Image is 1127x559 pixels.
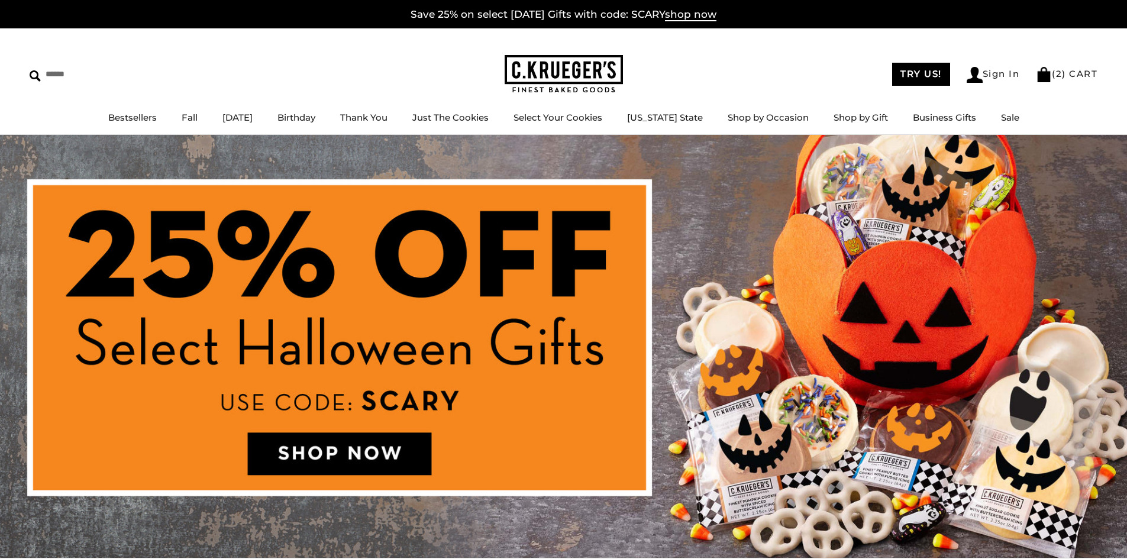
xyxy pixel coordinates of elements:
a: Shop by Occasion [728,112,809,123]
input: Search [30,65,170,83]
a: TRY US! [892,63,950,86]
a: Thank You [340,112,387,123]
img: C.KRUEGER'S [505,55,623,93]
a: Bestsellers [108,112,157,123]
img: Search [30,70,41,82]
a: Select Your Cookies [514,112,602,123]
a: Sale [1001,112,1019,123]
img: Bag [1036,67,1052,82]
a: (2) CART [1036,68,1097,79]
img: Account [967,67,983,83]
a: Business Gifts [913,112,976,123]
span: 2 [1056,68,1063,79]
a: Save 25% on select [DATE] Gifts with code: SCARYshop now [411,8,716,21]
span: shop now [665,8,716,21]
a: Sign In [967,67,1020,83]
a: [DATE] [222,112,253,123]
a: Just The Cookies [412,112,489,123]
a: [US_STATE] State [627,112,703,123]
a: Shop by Gift [834,112,888,123]
a: Birthday [277,112,315,123]
a: Fall [182,112,198,123]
